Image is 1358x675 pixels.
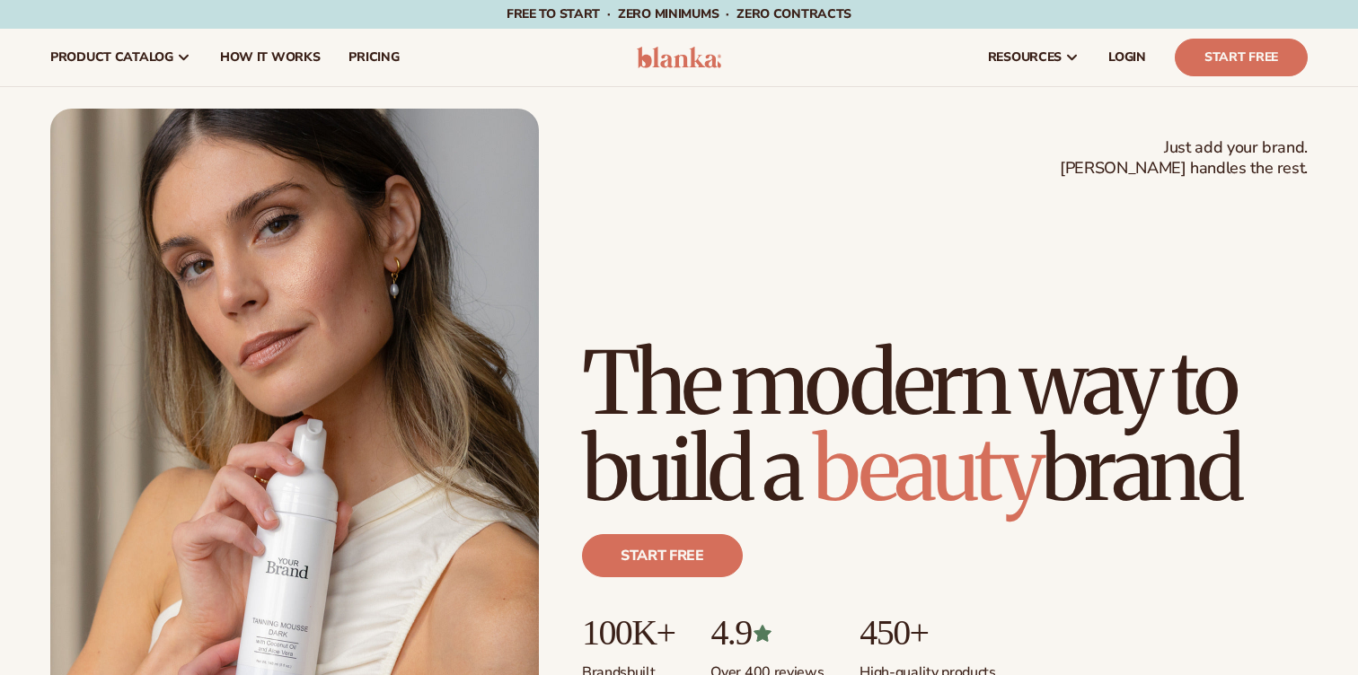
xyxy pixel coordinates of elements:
[637,47,722,68] img: logo
[582,340,1308,513] h1: The modern way to build a brand
[813,416,1041,523] span: beauty
[860,613,995,653] p: 450+
[1060,137,1308,180] span: Just add your brand. [PERSON_NAME] handles the rest.
[1094,29,1160,86] a: LOGIN
[988,50,1062,65] span: resources
[1175,39,1308,76] a: Start Free
[1108,50,1146,65] span: LOGIN
[334,29,413,86] a: pricing
[220,50,321,65] span: How It Works
[582,613,675,653] p: 100K+
[36,29,206,86] a: product catalog
[50,50,173,65] span: product catalog
[582,534,743,577] a: Start free
[710,613,824,653] p: 4.9
[507,5,851,22] span: Free to start · ZERO minimums · ZERO contracts
[206,29,335,86] a: How It Works
[348,50,399,65] span: pricing
[974,29,1094,86] a: resources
